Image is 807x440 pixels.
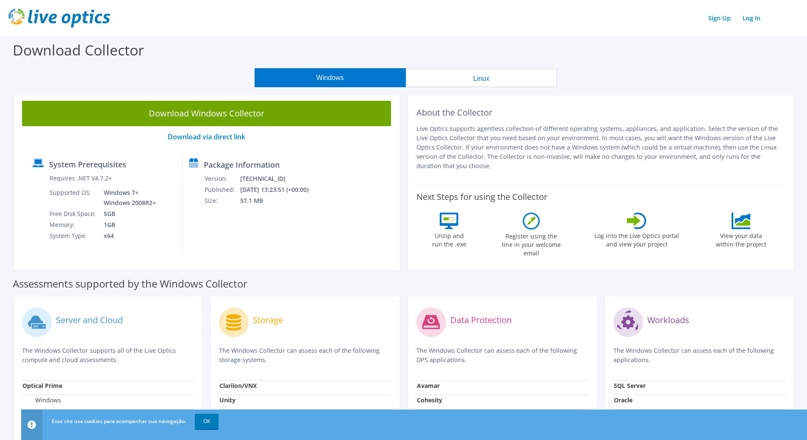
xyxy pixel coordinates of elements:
label: Package Information [204,161,280,169]
td: [TECHNICAL_ID] [240,173,319,184]
label: Unzip and run the .exe [430,229,469,249]
label: Server and Cloud [56,316,123,324]
label: Next Steps for using the Collector [416,192,547,202]
label: Data Protection [450,316,512,324]
strong: SQL Server [614,382,646,390]
a: Sign Up [704,12,735,24]
td: Windows 7+ Windows 2008R2+ [97,187,158,208]
label: View your data within the project [710,229,771,249]
p: The Windows Collector can assess each of the following storage systems. [219,346,391,365]
h2: About the Collector [416,108,785,118]
img: live_optics_svg.svg [8,8,110,28]
a: Log In [738,12,765,24]
strong: Cohesity [417,396,442,404]
td: [DATE] 13:23:51 (+00:00) [240,184,319,195]
p: The Windows Collector can assess each of the following DPS applications. [416,346,588,365]
p: Live Optics supports agentless collection of different operating systems, appliances, and applica... [416,124,785,171]
td: Size: [204,195,240,206]
label: Workloads [647,316,689,324]
td: Supported OS: [49,187,97,208]
td: System Type: [49,230,97,241]
strong: Oracle [614,396,632,404]
button: Linux [406,68,557,87]
label: Requires .NET V4.7.2+ [50,174,112,183]
td: Free Disk Space: [49,208,97,219]
strong: Clariion/VNX [219,382,257,390]
a: Download via direct link [168,132,245,141]
span: Esse site usa cookies para acompanhar sua navegação. [52,418,186,425]
td: Published: [204,184,240,195]
strong: Unity [219,396,236,404]
p: The Windows Collector can assess each of the following applications. [613,346,785,365]
label: Register using the line in your welcome email [499,230,563,257]
label: Windows [22,396,61,404]
td: Memory: [49,219,97,230]
strong: Optical Prime [22,382,62,390]
a: Download Windows Collector [22,101,391,126]
label: Assessments supported by the Windows Collector [13,279,247,288]
td: 57.1 MB [240,195,319,206]
td: x64 [97,230,158,241]
td: 5GB [97,208,158,219]
td: Version: [204,173,240,184]
p: The Windows Collector supports all of the Live Optics compute and cloud assessments. [22,346,194,365]
label: Log into the Live Optics portal and view your project [594,229,679,249]
strong: Avamar [417,382,440,390]
a: OK [195,414,219,429]
button: Windows [255,68,406,87]
td: 1GB [97,219,158,230]
label: Storage [253,316,283,324]
label: Download Collector [13,40,144,60]
label: System Prerequisites [49,160,126,169]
